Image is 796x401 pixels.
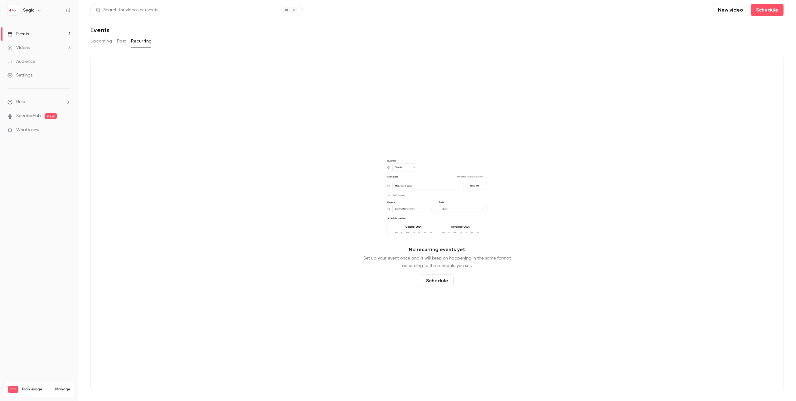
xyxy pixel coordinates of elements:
[90,36,112,46] button: Upcoming
[16,99,25,105] span: Help
[45,113,57,119] span: new
[131,36,152,46] button: Recurring
[8,386,18,393] span: Pro
[55,387,70,392] a: Manage
[7,99,70,105] li: help-dropdown-opener
[363,255,511,270] p: Set up your event once and it will keep on happening in the same format according to the schedule...
[7,58,35,65] div: Audience
[421,275,454,287] button: Schedule
[96,7,158,13] div: Search for videos or events
[7,72,32,78] div: Settings
[16,113,41,119] a: SpeakerHub
[23,7,34,13] h6: Sygic
[8,5,18,15] img: Sygic
[22,387,51,392] span: Plan usage
[7,31,29,37] div: Events
[409,246,465,253] p: No recurring events yet
[90,26,109,34] h1: Events
[751,4,784,16] button: Schedule
[7,45,30,51] div: Videos
[16,127,40,133] span: What's new
[117,36,126,46] button: Past
[713,4,748,16] button: New video
[63,127,70,133] iframe: Noticeable Trigger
